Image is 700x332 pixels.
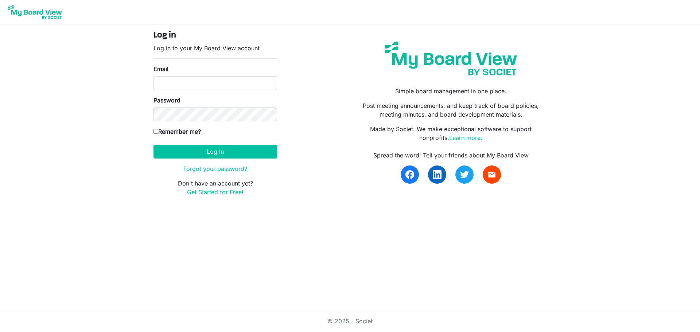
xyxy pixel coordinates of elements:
p: Don't have an account yet? [153,179,277,196]
label: Email [153,65,168,73]
p: Made by Societ. We make exceptional software to support nonprofits. [355,125,547,142]
button: Log in [153,145,277,159]
h4: Log in [153,30,277,41]
input: Remember me? [153,129,158,134]
p: Post meeting announcements, and keep track of board policies, meeting minutes, and board developm... [355,101,547,119]
p: Log in to your My Board View account [153,44,277,52]
span: email [487,170,496,179]
a: Forgot your password? [183,165,247,172]
img: my-board-view-societ.svg [379,36,522,81]
a: Get Started for Free! [187,188,244,196]
img: linkedin.svg [433,170,442,179]
img: My Board View Logo [6,3,64,21]
a: © 2025 - Societ [327,317,373,325]
a: email [483,165,501,184]
label: Password [153,96,180,105]
p: Simple board management in one place. [355,87,547,95]
a: Learn more. [449,134,482,141]
div: Spread the word! Tell your friends about My Board View [355,151,547,160]
img: facebook.svg [405,170,414,179]
label: Remember me? [153,127,201,136]
img: twitter.svg [460,170,469,179]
